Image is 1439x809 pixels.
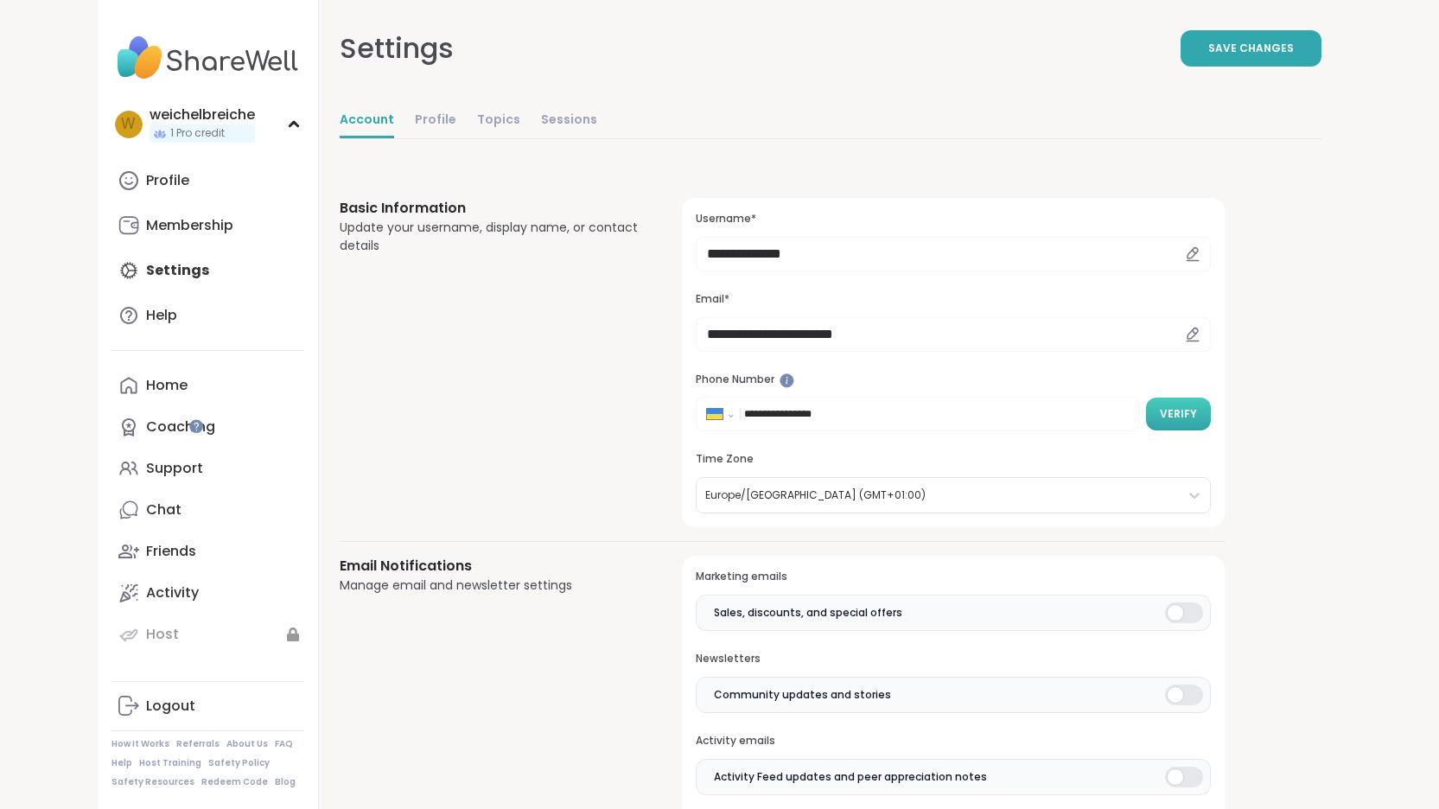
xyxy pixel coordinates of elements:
[146,583,199,602] div: Activity
[111,757,132,769] a: Help
[146,376,188,395] div: Home
[714,769,987,785] span: Activity Feed updates and peer appreciation notes
[208,757,270,769] a: Safety Policy
[696,570,1210,584] h3: Marketing emails
[696,652,1210,666] h3: Newsletters
[146,417,215,436] div: Coaching
[111,685,304,727] a: Logout
[541,104,597,138] a: Sessions
[696,212,1210,226] h3: Username*
[146,542,196,561] div: Friends
[696,373,1210,387] h3: Phone Number
[111,614,304,655] a: Host
[111,28,304,88] img: ShareWell Nav Logo
[150,105,255,124] div: weichelbreiche
[139,757,201,769] a: Host Training
[111,205,304,246] a: Membership
[340,556,641,576] h3: Email Notifications
[146,171,189,190] div: Profile
[146,500,181,519] div: Chat
[696,292,1210,307] h3: Email*
[696,452,1210,467] h3: Time Zone
[146,216,233,235] div: Membership
[340,198,641,219] h3: Basic Information
[111,365,304,406] a: Home
[111,160,304,201] a: Profile
[201,776,268,788] a: Redeem Code
[340,219,641,255] div: Update your username, display name, or contact details
[275,738,293,750] a: FAQ
[111,489,304,531] a: Chat
[226,738,268,750] a: About Us
[275,776,296,788] a: Blog
[111,406,304,448] a: Coaching
[111,738,169,750] a: How It Works
[111,531,304,572] a: Friends
[340,104,394,138] a: Account
[714,687,891,703] span: Community updates and stories
[146,625,179,644] div: Host
[146,697,195,716] div: Logout
[780,373,794,388] iframe: Spotlight
[111,776,194,788] a: Safety Resources
[189,419,203,433] iframe: Spotlight
[714,605,902,621] span: Sales, discounts, and special offers
[477,104,520,138] a: Topics
[415,104,456,138] a: Profile
[170,126,225,141] span: 1 Pro credit
[146,459,203,478] div: Support
[1181,30,1321,67] button: Save Changes
[340,576,641,595] div: Manage email and newsletter settings
[696,734,1210,748] h3: Activity emails
[111,572,304,614] a: Activity
[1146,398,1211,430] button: Verify
[146,306,177,325] div: Help
[1160,406,1197,422] span: Verify
[176,738,220,750] a: Referrals
[340,28,454,69] div: Settings
[111,295,304,336] a: Help
[111,448,304,489] a: Support
[1208,41,1294,56] span: Save Changes
[121,113,136,136] span: w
